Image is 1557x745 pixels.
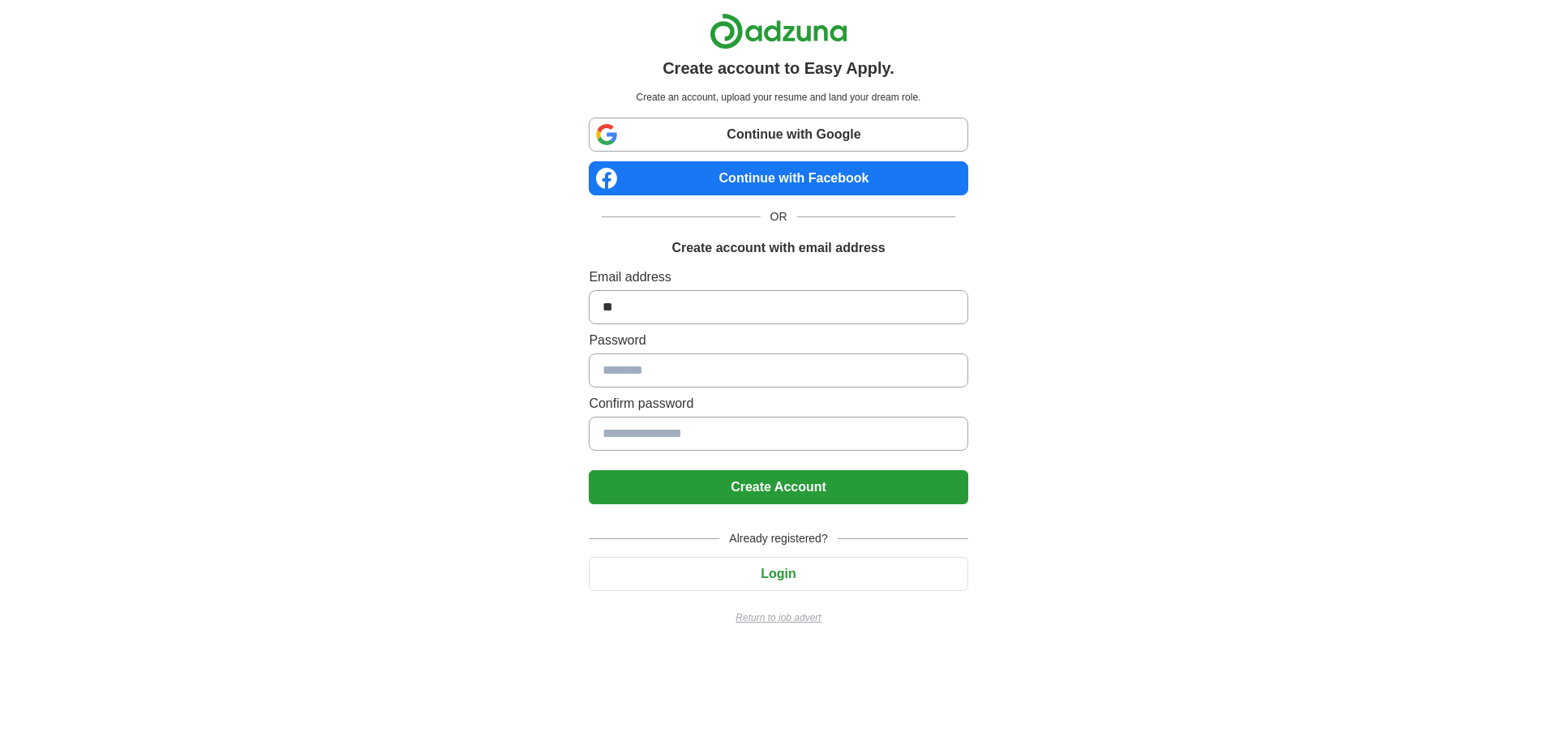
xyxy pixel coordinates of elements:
label: Confirm password [589,394,967,413]
span: OR [761,208,797,225]
img: Adzuna logo [710,13,847,49]
span: Already registered? [719,530,837,547]
h1: Create account to Easy Apply. [663,56,894,80]
h1: Create account with email address [671,238,885,258]
button: Login [589,557,967,591]
button: Create Account [589,470,967,504]
a: Login [589,567,967,580]
p: Create an account, upload your resume and land your dream role. [592,90,964,105]
a: Continue with Google [589,118,967,152]
label: Email address [589,268,967,287]
a: Return to job advert [589,610,967,625]
a: Continue with Facebook [589,161,967,195]
label: Password [589,331,967,350]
